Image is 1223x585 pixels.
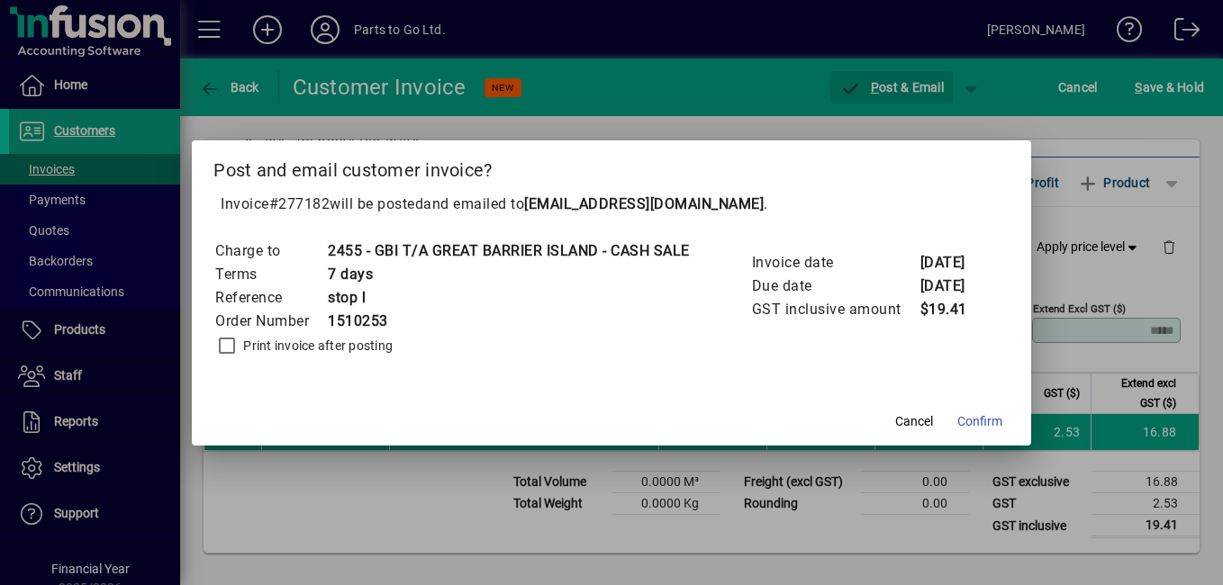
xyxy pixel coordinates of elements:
[327,286,690,310] td: stop l
[240,337,393,355] label: Print invoice after posting
[957,412,1002,431] span: Confirm
[269,195,331,212] span: #277182
[192,140,1031,193] h2: Post and email customer invoice?
[885,406,943,438] button: Cancel
[327,310,690,333] td: 1510253
[327,239,690,263] td: 2455 - GBI T/A GREAT BARRIER ISLAND - CASH SALE
[214,239,327,263] td: Charge to
[214,286,327,310] td: Reference
[950,406,1010,438] button: Confirm
[895,412,933,431] span: Cancel
[214,310,327,333] td: Order Number
[751,251,920,274] td: Invoice date
[920,274,992,298] td: [DATE]
[751,298,920,321] td: GST inclusive amount
[751,274,920,298] td: Due date
[214,263,327,286] td: Terms
[920,298,992,321] td: $19.41
[213,193,1010,215] p: Invoice will be posted .
[327,263,690,286] td: 7 days
[423,195,764,212] span: and emailed to
[524,195,764,212] b: [EMAIL_ADDRESS][DOMAIN_NAME]
[920,251,992,274] td: [DATE]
